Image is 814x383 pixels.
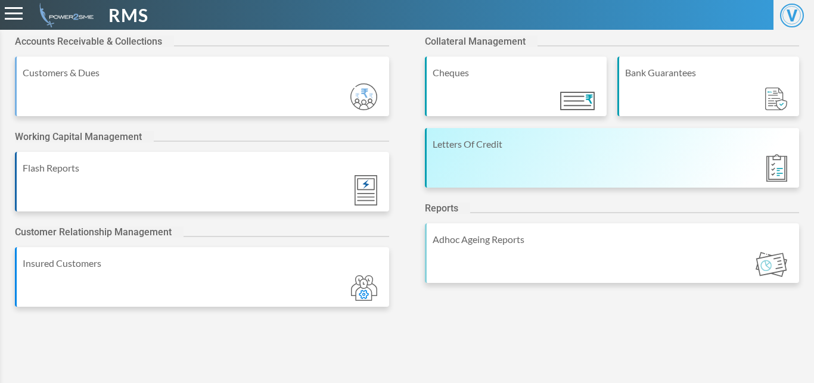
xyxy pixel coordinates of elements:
img: Module_ic [351,275,377,301]
img: Module_ic [765,88,787,111]
a: Flash Reports Module_ic [15,152,389,223]
div: Bank Guarantees [625,66,793,80]
div: Customers & Dues [23,66,383,80]
div: Insured Customers [23,256,383,270]
h2: Working Capital Management [15,131,154,142]
a: Customers & Dues Module_ic [15,57,389,128]
a: Adhoc Ageing Reports Module_ic [425,223,799,295]
a: Letters Of Credit Module_ic [425,128,799,200]
img: admin [35,3,94,27]
h2: Reports [425,203,470,214]
img: Module_ic [350,83,377,110]
h2: Accounts Receivable & Collections [15,36,174,47]
div: Letters Of Credit [433,137,793,151]
img: Module_ic [355,175,377,205]
img: Module_ic [756,252,787,277]
img: Module_ic [560,92,595,110]
div: Flash Reports [23,161,383,175]
h2: Collateral Management [425,36,538,47]
a: Insured Customers Module_ic [15,247,389,319]
img: Module_ic [766,154,787,182]
a: Cheques Module_ic [425,57,607,128]
a: Bank Guarantees Module_ic [617,57,799,128]
div: Adhoc Ageing Reports [433,232,793,247]
div: Cheques [433,66,601,80]
span: V [780,4,804,27]
span: RMS [108,2,148,29]
h2: Customer Relationship Management [15,226,184,238]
